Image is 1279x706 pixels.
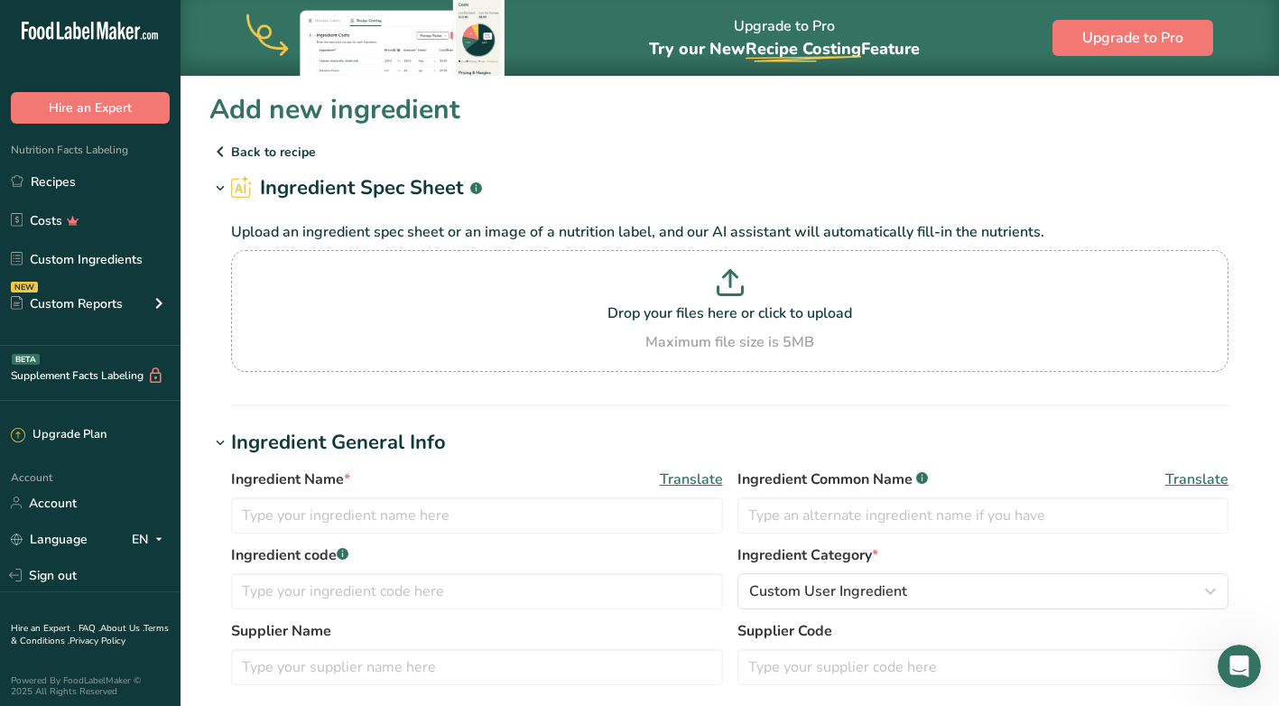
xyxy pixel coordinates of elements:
[737,497,1229,534] input: Type an alternate ingredient name if you have
[11,92,170,124] button: Hire an Expert
[1082,27,1183,49] span: Upgrade to Pro
[660,469,723,490] span: Translate
[11,282,38,293] div: NEW
[100,622,144,635] a: About Us .
[737,469,928,490] span: Ingredient Common Name
[231,649,723,685] input: Type your supplier name here
[11,622,75,635] a: Hire an Expert .
[70,635,125,647] a: Privacy Policy
[11,675,170,697] div: Powered By FoodLabelMaker © 2025 All Rights Reserved
[231,544,723,566] label: Ingredient code
[11,426,107,444] div: Upgrade Plan
[649,38,920,60] span: Try our New Feature
[12,354,40,365] div: BETA
[649,1,920,76] div: Upgrade to Pro
[737,649,1229,685] input: Type your supplier code here
[231,620,723,642] label: Supplier Name
[231,469,350,490] span: Ingredient Name
[1165,469,1228,490] span: Translate
[11,622,169,647] a: Terms & Conditions .
[746,38,861,60] span: Recipe Costing
[209,89,460,130] h1: Add new ingredient
[231,221,1228,243] p: Upload an ingredient spec sheet or an image of a nutrition label, and our AI assistant will autom...
[231,573,723,609] input: Type your ingredient code here
[231,173,482,203] h2: Ingredient Spec Sheet
[737,573,1229,609] button: Custom User Ingredient
[231,428,446,458] div: Ingredient General Info
[231,497,723,534] input: Type your ingredient name here
[79,622,100,635] a: FAQ .
[11,524,88,555] a: Language
[1052,20,1213,56] button: Upgrade to Pro
[236,302,1224,324] p: Drop your files here or click to upload
[737,544,1229,566] label: Ingredient Category
[1218,645,1261,688] iframe: Intercom live chat
[209,141,1250,163] p: Back to recipe
[737,620,1229,642] label: Supplier Code
[236,331,1224,353] div: Maximum file size is 5MB
[132,528,170,550] div: EN
[749,581,907,602] span: Custom User Ingredient
[11,294,123,313] div: Custom Reports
